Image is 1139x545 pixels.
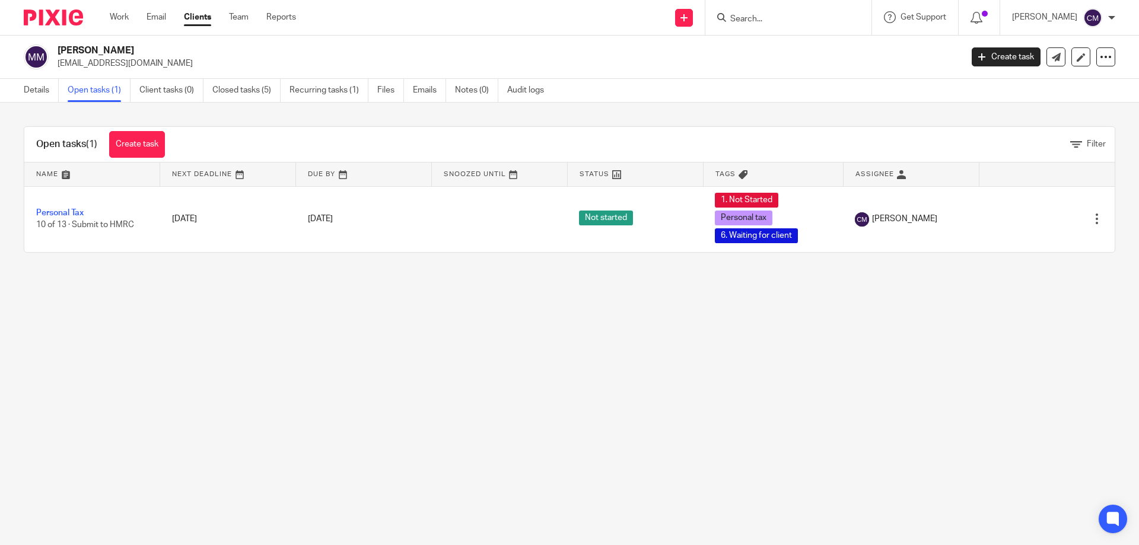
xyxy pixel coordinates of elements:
[715,211,772,225] span: Personal tax
[872,213,937,225] span: [PERSON_NAME]
[147,11,166,23] a: Email
[36,221,134,230] span: 10 of 13 · Submit to HMRC
[109,131,165,158] a: Create task
[229,11,249,23] a: Team
[58,44,775,57] h2: [PERSON_NAME]
[579,211,633,225] span: Not started
[715,171,736,177] span: Tags
[507,79,553,102] a: Audit logs
[715,193,778,208] span: 1. Not Started
[36,138,97,151] h1: Open tasks
[36,209,84,217] a: Personal Tax
[972,47,1041,66] a: Create task
[139,79,203,102] a: Client tasks (0)
[24,79,59,102] a: Details
[1012,11,1077,23] p: [PERSON_NAME]
[212,79,281,102] a: Closed tasks (5)
[444,171,506,177] span: Snoozed Until
[580,171,609,177] span: Status
[266,11,296,23] a: Reports
[68,79,131,102] a: Open tasks (1)
[86,139,97,149] span: (1)
[308,215,333,223] span: [DATE]
[24,44,49,69] img: svg%3E
[455,79,498,102] a: Notes (0)
[377,79,404,102] a: Files
[289,79,368,102] a: Recurring tasks (1)
[160,186,296,252] td: [DATE]
[1083,8,1102,27] img: svg%3E
[901,13,946,21] span: Get Support
[184,11,211,23] a: Clients
[729,14,836,25] input: Search
[1087,140,1106,148] span: Filter
[110,11,129,23] a: Work
[413,79,446,102] a: Emails
[715,228,798,243] span: 6. Waiting for client
[855,212,869,227] img: svg%3E
[24,9,83,26] img: Pixie
[58,58,954,69] p: [EMAIL_ADDRESS][DOMAIN_NAME]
